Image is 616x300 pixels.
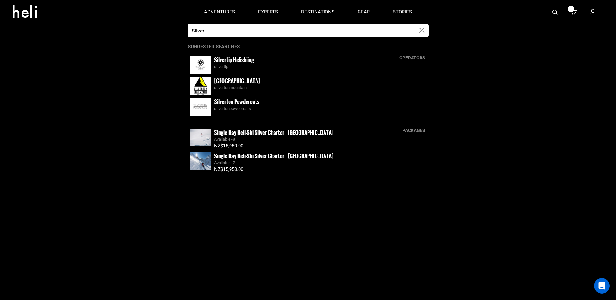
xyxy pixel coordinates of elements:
span: NZ$15,950.00 [214,143,243,149]
small: Single Day Heli-Ski Silver Charter | [GEOGRAPHIC_DATA] [214,152,334,160]
img: search-bar-icon.svg [552,10,558,15]
div: silvertonmountain [214,85,426,91]
div: Open Intercom Messenger [594,278,610,294]
div: Available - [214,160,426,166]
input: Search by Sport, Trip or Operator [188,24,415,37]
p: destinations [301,9,334,15]
img: images [190,56,211,74]
p: experts [258,9,278,15]
span: 1 [568,6,574,12]
img: images [190,98,211,116]
span: NZ$15,950.00 [214,166,243,172]
img: images [190,152,211,170]
p: adventures [204,9,235,15]
span: 8 [233,137,235,142]
img: images [190,77,211,95]
img: images [190,129,211,146]
span: 7 [233,160,235,165]
small: Silvertip Heliskiing [214,56,254,64]
small: Silverton Powdercats [214,98,259,106]
div: operators [396,55,429,61]
div: packages [399,127,429,134]
div: Available - [214,137,426,143]
small: Single Day Heli-Ski Silver Charter | [GEOGRAPHIC_DATA] [214,128,334,137]
div: silvertonpowdercats [214,106,426,112]
p: Suggested Searches [188,43,429,50]
div: silvertip [214,64,426,70]
small: [GEOGRAPHIC_DATA] [214,77,260,85]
